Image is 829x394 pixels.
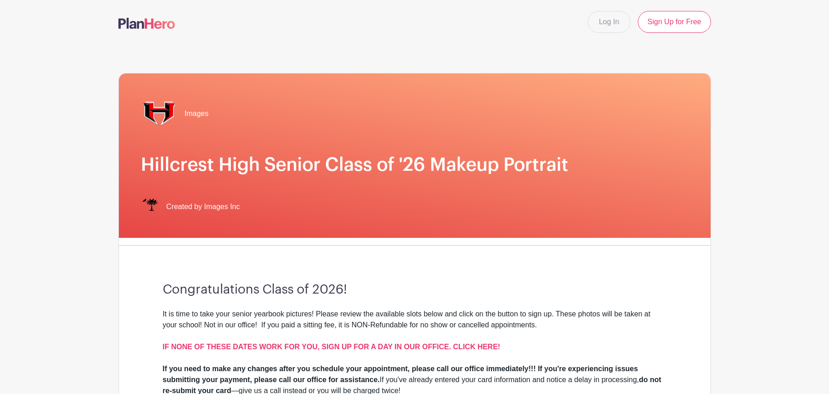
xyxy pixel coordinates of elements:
span: Images [185,108,209,119]
a: IF NONE OF THESE DATES WORK FOR YOU, SIGN UP FOR A DAY IN OUR OFFICE. CLICK HERE! [163,343,500,351]
a: Log In [588,11,631,33]
a: Sign Up for Free [638,11,711,33]
img: logo-507f7623f17ff9eddc593b1ce0a138ce2505c220e1c5a4e2b4648c50719b7d32.svg [118,18,175,29]
strong: If you need to make any changes after you schedule your appointment, please call our office immed... [163,365,638,383]
h1: Hillcrest High Senior Class of '26 Makeup Portrait [141,154,689,176]
img: IMAGES%20logo%20transparenT%20PNG%20s.png [141,198,159,216]
img: hillcrest%20transp..png [141,95,177,132]
span: Created by Images Inc [166,201,240,212]
div: It is time to take your senior yearbook pictures! Please review the available slots below and cli... [163,309,667,363]
h3: Congratulations Class of 2026! [163,282,667,298]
